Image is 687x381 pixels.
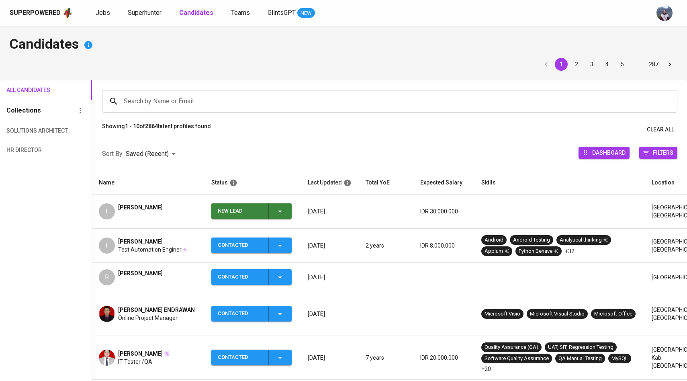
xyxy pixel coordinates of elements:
div: … [631,60,644,68]
th: Last Updated [301,171,359,195]
th: Expected Salary [414,171,475,195]
div: Superpowered [10,8,61,18]
div: Microsoft Visual Studio [530,310,585,318]
span: [PERSON_NAME] [118,269,163,277]
b: 1 - 10 [125,123,139,129]
button: Contacted [211,269,292,285]
button: page 1 [555,58,568,71]
button: New Lead [211,203,292,219]
div: Appium [485,248,509,255]
span: HR Director [6,145,50,155]
p: Saved (Recent) [126,149,169,159]
div: Contacted [218,306,262,322]
span: Test Automation Enginer [118,246,182,254]
span: GlintsGPT [268,9,296,16]
div: Microsoft Visio [485,310,520,318]
div: Python Behave [519,248,558,255]
p: [DATE] [308,273,353,281]
a: Teams [231,8,251,18]
a: Candidates [179,8,215,18]
button: Dashboard [579,147,630,159]
p: IDR 8.000.000 [420,242,468,250]
div: R [99,269,115,285]
p: [DATE] [308,310,353,318]
div: Contacted [218,238,262,253]
span: Clear All [647,125,674,135]
span: [PERSON_NAME] [118,238,163,246]
img: christine.raharja@glints.com [656,5,673,21]
span: All Candidates [6,85,50,95]
a: Jobs [96,8,112,18]
button: Contacted [211,350,292,365]
button: Go to page 5 [616,58,629,71]
div: Saved (Recent) [126,147,178,162]
th: Skills [475,171,645,195]
div: I [99,203,115,219]
p: 7 years [366,354,407,362]
p: +20 [481,365,491,373]
nav: pagination navigation [538,58,677,71]
a: Superhunter [128,8,163,18]
div: New Lead [218,203,262,219]
th: Name [92,171,205,195]
span: NEW [297,9,315,17]
div: I [99,238,115,254]
span: Superhunter [128,9,162,16]
span: Teams [231,9,250,16]
b: Candidates [179,9,213,16]
button: Contacted [211,306,292,322]
h4: Candidates [10,35,677,55]
p: 2 years [366,242,407,250]
th: Status [205,171,301,195]
img: magic_wand.svg [164,350,170,357]
div: UAT, SIT, Regression Testing [548,344,613,351]
p: IDR 20.000.000 [420,354,468,362]
p: [DATE] [308,242,353,250]
span: IT Tester /QA [118,358,152,366]
div: Contacted [218,350,262,365]
button: Go to page 4 [601,58,613,71]
div: Software Quality Assurance [485,355,549,363]
button: Clear All [644,122,677,137]
button: Go to page 3 [585,58,598,71]
div: Microsoft Office [594,310,632,318]
p: +32 [565,247,575,255]
button: Contacted [211,238,292,253]
p: IDR 30.000.000 [420,207,468,215]
a: GlintsGPT NEW [268,8,315,18]
span: Online Project Manager [118,314,178,322]
button: Go to page 287 [646,58,661,71]
span: Solutions Architect [6,126,50,136]
img: e5232587cde98738fa6ba92fbab7cd41.png [99,306,115,322]
b: 2864 [145,123,158,129]
p: [DATE] [308,207,353,215]
th: Total YoE [359,171,414,195]
span: Dashboard [592,147,626,158]
span: [PERSON_NAME] ENDRAWAN [118,306,195,314]
img: a451c91ea921dce336a30bc097fe81e2.jpg [99,350,115,366]
span: Filters [653,147,673,158]
span: [PERSON_NAME] [118,203,163,211]
div: QA Manual Testing [558,355,602,363]
span: Jobs [96,9,110,16]
p: Sort By [102,149,123,159]
div: Android [485,236,503,244]
span: [PERSON_NAME] [118,350,163,358]
h6: Collections [6,105,41,116]
div: Contacted [218,269,262,285]
button: Go to page 2 [570,58,583,71]
button: Filters [639,147,677,159]
div: MySQL [611,355,628,363]
div: Analytical thinking [560,236,608,244]
div: Android Testing [513,236,550,244]
button: Go to next page [663,58,676,71]
p: [DATE] [308,354,353,362]
div: Quality Assurance (QA) [485,344,538,351]
img: app logo [62,7,73,19]
a: Superpoweredapp logo [10,7,73,19]
p: Showing of talent profiles found [102,122,211,137]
